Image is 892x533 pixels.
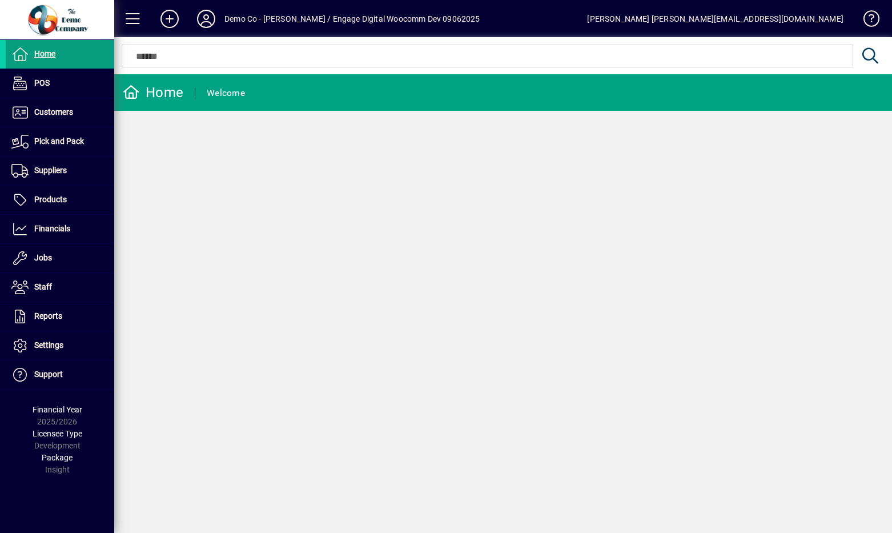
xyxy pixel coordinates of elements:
[34,224,70,233] span: Financials
[188,9,224,29] button: Profile
[34,107,73,117] span: Customers
[34,166,67,175] span: Suppliers
[151,9,188,29] button: Add
[6,157,114,185] a: Suppliers
[34,78,50,87] span: POS
[6,331,114,360] a: Settings
[6,127,114,156] a: Pick and Pack
[34,311,62,320] span: Reports
[224,10,480,28] div: Demo Co - [PERSON_NAME] / Engage Digital Woocomm Dev 09062025
[34,370,63,379] span: Support
[34,253,52,262] span: Jobs
[34,137,84,146] span: Pick and Pack
[6,69,114,98] a: POS
[6,244,114,272] a: Jobs
[6,215,114,243] a: Financials
[207,84,245,102] div: Welcome
[6,186,114,214] a: Products
[6,302,114,331] a: Reports
[6,360,114,389] a: Support
[34,195,67,204] span: Products
[587,10,843,28] div: [PERSON_NAME] [PERSON_NAME][EMAIL_ADDRESS][DOMAIN_NAME]
[6,98,114,127] a: Customers
[34,49,55,58] span: Home
[33,405,82,414] span: Financial Year
[34,282,52,291] span: Staff
[34,340,63,350] span: Settings
[123,83,183,102] div: Home
[42,453,73,462] span: Package
[855,2,878,39] a: Knowledge Base
[33,429,82,438] span: Licensee Type
[6,273,114,302] a: Staff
